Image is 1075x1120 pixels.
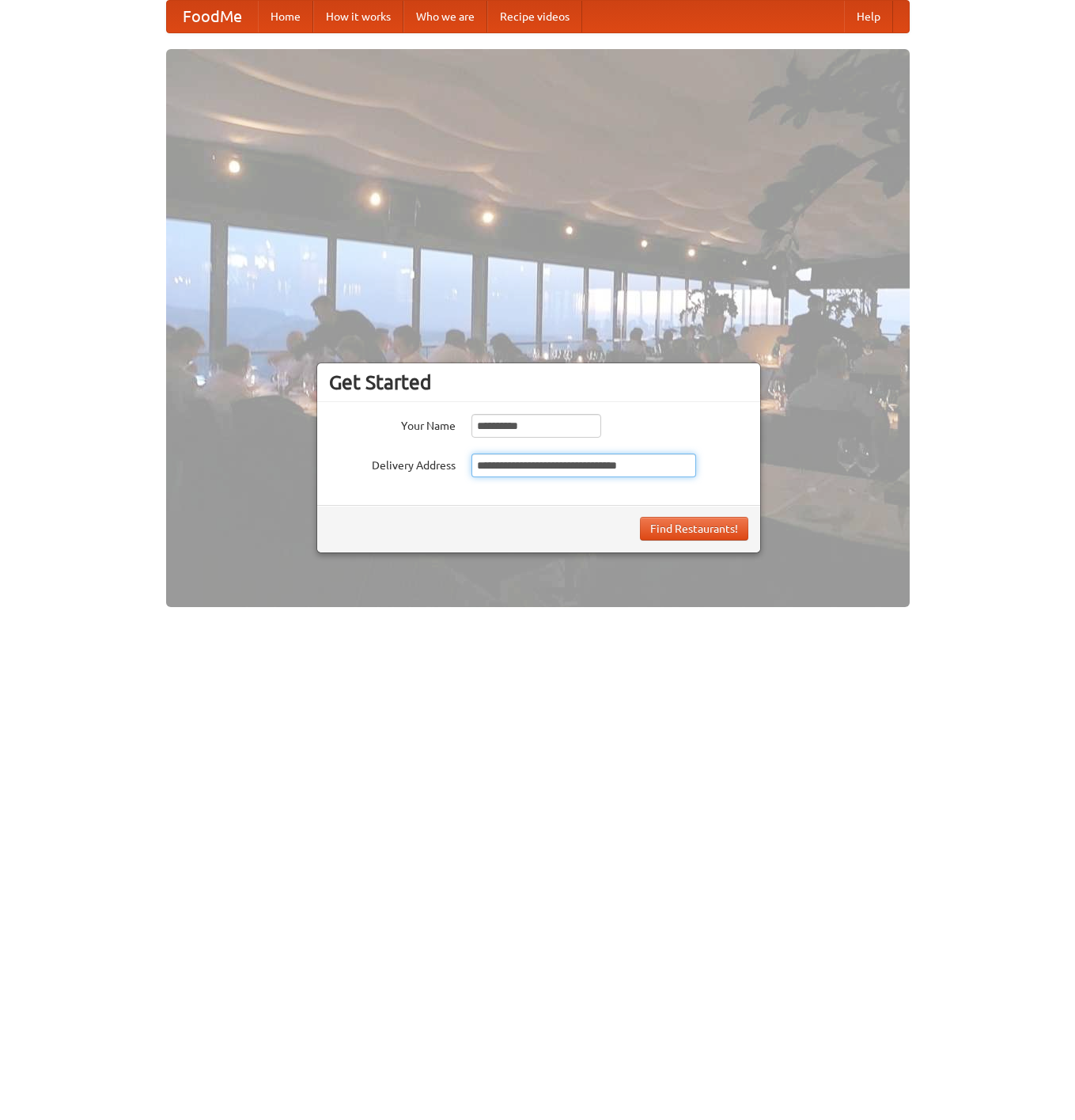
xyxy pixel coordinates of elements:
a: FoodMe [167,1,258,32]
label: Delivery Address [329,454,456,473]
label: Your Name [329,414,456,434]
a: Help [844,1,893,32]
a: Recipe videos [487,1,582,32]
a: Who we are [403,1,487,32]
a: How it works [313,1,403,32]
h3: Get Started [329,370,748,394]
button: Find Restaurants! [640,517,748,541]
a: Home [258,1,313,32]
